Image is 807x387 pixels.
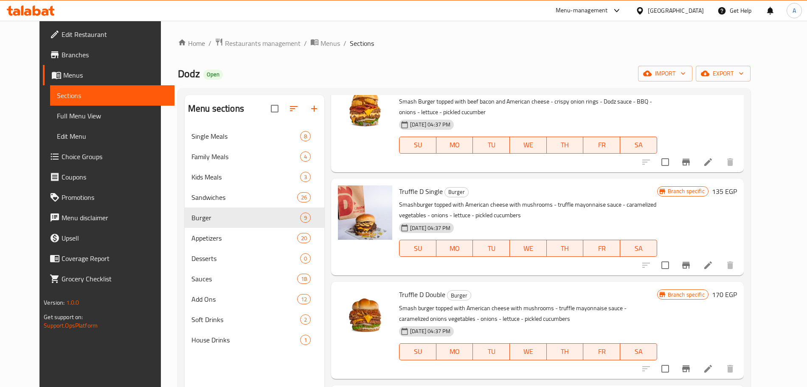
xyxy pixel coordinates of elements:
span: WE [513,345,543,358]
a: Sections [50,85,174,106]
div: items [300,151,311,162]
li: / [304,38,307,48]
a: Promotions [43,187,174,208]
div: Add Ons [191,294,297,304]
a: Branches [43,45,174,65]
span: Kids Meals [191,172,300,182]
div: Open [203,70,223,80]
a: Coupons [43,167,174,187]
span: Select to update [656,360,674,378]
span: SU [403,242,433,255]
a: Upsell [43,228,174,248]
button: SA [620,343,657,360]
a: Restaurants management [215,38,301,49]
div: Soft Drinks [191,314,300,325]
div: Kids Meals3 [185,167,324,187]
button: SA [620,137,657,154]
span: 4 [301,153,310,161]
button: Branch-specific-item [676,152,696,172]
span: Sandwiches [191,192,297,202]
button: delete [720,359,740,379]
img: Truffle D Double [338,289,392,343]
button: TH [547,137,584,154]
span: Single Meals [191,131,300,141]
button: FR [583,240,620,257]
span: Sections [350,38,374,48]
span: Coverage Report [62,253,167,264]
span: Branches [62,50,167,60]
button: Branch-specific-item [676,359,696,379]
span: House Drinks [191,335,300,345]
a: Menu disclaimer [43,208,174,228]
div: items [297,192,311,202]
div: Burger9 [185,208,324,228]
span: 0 [301,255,310,263]
span: Appetizers [191,233,297,243]
span: TU [476,139,506,151]
a: Edit Menu [50,126,174,146]
span: TH [550,139,580,151]
button: Branch-specific-item [676,255,696,275]
div: Burger [444,187,469,197]
a: Edit menu item [703,157,713,167]
span: 8 [301,132,310,140]
img: Truffle D Single [338,185,392,240]
span: Sauces [191,274,297,284]
span: Menus [63,70,167,80]
button: Add section [304,98,324,119]
div: Family Meals4 [185,146,324,167]
span: Desserts [191,253,300,264]
span: SU [403,139,433,151]
span: import [645,68,686,79]
button: TU [473,343,510,360]
button: MO [436,343,473,360]
a: Edit menu item [703,260,713,270]
button: WE [510,343,547,360]
span: 9 [301,214,310,222]
button: FR [583,343,620,360]
div: items [297,233,311,243]
span: Branch specific [664,187,708,195]
span: [DATE] 04:37 PM [407,121,454,129]
span: Select to update [656,153,674,171]
span: Family Meals [191,151,300,162]
div: items [297,274,311,284]
button: FR [583,137,620,154]
div: Sauces18 [185,269,324,289]
span: Version: [44,297,65,308]
h6: 170 EGP [712,289,737,300]
button: SU [399,240,436,257]
div: Single Meals8 [185,126,324,146]
span: FR [587,242,617,255]
button: export [696,66,751,81]
span: WE [513,139,543,151]
div: Menu-management [556,6,608,16]
span: Coupons [62,172,167,182]
h2: Menu sections [188,102,244,115]
a: Full Menu View [50,106,174,126]
span: Promotions [62,192,167,202]
span: Full Menu View [57,111,167,121]
div: Burger [191,213,300,223]
h6: 135 EGP [712,185,737,197]
a: Home [178,38,205,48]
span: Edit Menu [57,131,167,141]
div: Appetizers20 [185,228,324,248]
a: Coverage Report [43,248,174,269]
span: TH [550,242,580,255]
button: delete [720,152,740,172]
div: Sandwiches26 [185,187,324,208]
button: SA [620,240,657,257]
span: Dodz [178,64,200,83]
p: Smash Burger topped with beef bacon and American cheese - crispy onion rings - Dodz sauce - BBQ -... [399,96,657,118]
span: 2 [301,316,310,324]
span: Restaurants management [225,38,301,48]
a: Edit menu item [703,364,713,374]
span: Open [203,71,223,78]
div: items [300,253,311,264]
span: Truffle D Double [399,288,445,301]
span: [DATE] 04:37 PM [407,327,454,335]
